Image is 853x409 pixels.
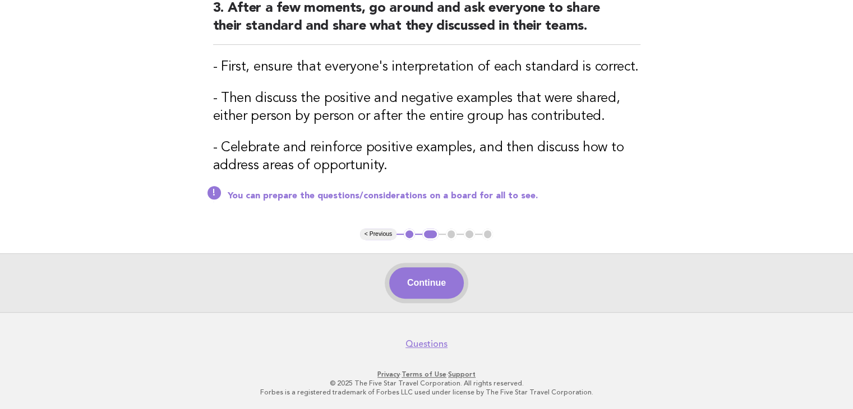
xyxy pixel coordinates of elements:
[422,229,439,240] button: 2
[84,379,770,388] p: © 2025 The Five Star Travel Corporation. All rights reserved.
[84,388,770,397] p: Forbes is a registered trademark of Forbes LLC used under license by The Five Star Travel Corpora...
[213,90,640,126] h3: - Then discuss the positive and negative examples that were shared, either person by person or af...
[402,370,446,378] a: Terms of Use
[360,229,396,240] button: < Previous
[404,229,415,240] button: 1
[389,267,464,299] button: Continue
[377,370,400,378] a: Privacy
[228,190,640,202] p: You can prepare the questions/considerations on a board for all to see.
[213,58,640,76] h3: - First, ensure that everyone's interpretation of each standard is correct.
[405,338,448,350] a: Questions
[213,139,640,175] h3: - Celebrate and reinforce positive examples, and then discuss how to address areas of opportunity.
[448,370,476,378] a: Support
[84,370,770,379] p: · ·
